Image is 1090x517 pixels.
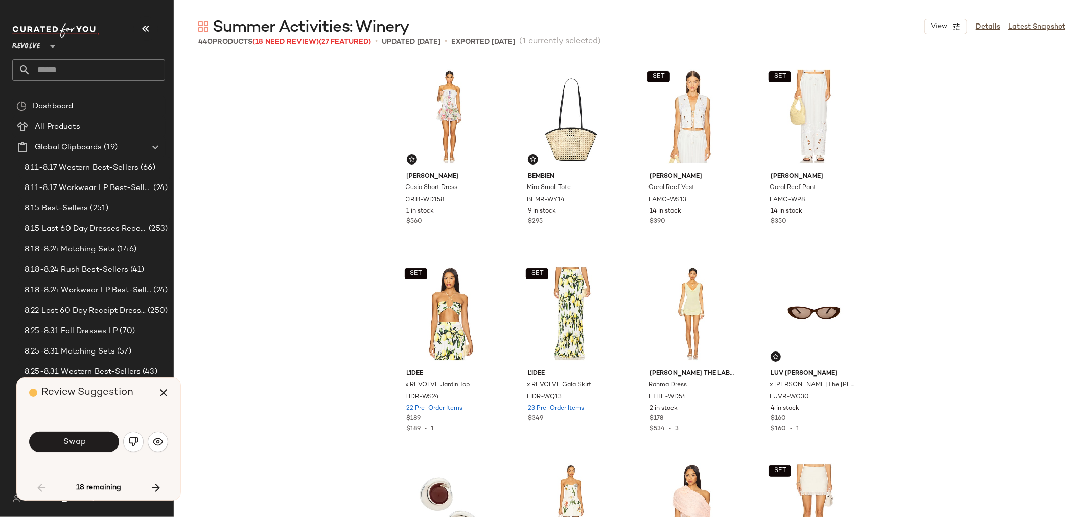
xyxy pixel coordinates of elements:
[399,262,501,365] img: LIDR-WS24_V1.jpg
[527,381,591,390] span: x REVOLVE Gala Skirt
[29,432,119,452] button: Swap
[770,183,816,193] span: Coral Reef Pant
[102,142,118,153] span: (19)
[198,21,208,32] img: svg%3e
[650,217,665,226] span: $390
[771,172,857,181] span: [PERSON_NAME]
[774,73,786,80] span: SET
[930,22,947,31] span: View
[650,404,678,413] span: 2 in stock
[773,354,779,360] img: svg%3e
[407,404,463,413] span: 22 Pre-Order Items
[641,262,744,365] img: FTHE-WD54_V1.jpg
[652,73,665,80] span: SET
[76,483,121,492] span: 18 remaining
[33,101,73,112] span: Dashboard
[528,172,614,181] span: BEMBIEN
[650,207,681,216] span: 14 in stock
[528,369,614,379] span: L'IDEE
[16,101,27,111] img: svg%3e
[128,264,145,276] span: (41)
[445,36,447,48] span: •
[406,196,445,205] span: CRIB-WD158
[252,38,319,46] span: (18 Need Review)
[528,414,543,424] span: $349
[146,305,168,317] span: (250)
[319,38,371,46] span: (27 Featured)
[648,381,687,390] span: Rahma Dress
[771,414,786,424] span: $160
[35,142,102,153] span: Global Clipboards
[25,244,115,255] span: 8.18-8.24 Matching Sets
[641,65,744,168] img: LAMO-WS13_V1.jpg
[141,366,157,378] span: (43)
[25,366,141,378] span: 8.25-8.31 Western Best-Sellers
[520,262,622,365] img: LIDR-WQ13_V1.jpg
[530,156,536,162] img: svg%3e
[770,381,856,390] span: x [PERSON_NAME] The [PERSON_NAME]
[118,325,135,337] span: (70)
[405,268,427,279] button: SET
[647,71,670,82] button: SET
[399,65,501,168] img: CRIB-WD158_V1.jpg
[771,207,802,216] span: 14 in stock
[25,203,88,215] span: 8.15 Best-Sellers
[12,495,20,503] img: svg%3e
[198,38,213,46] span: 440
[25,162,138,174] span: 8.11-8.17 Western Best-Sellers
[650,369,736,379] span: [PERSON_NAME] The Label
[25,325,118,337] span: 8.25-8.31 Fall Dresses LP
[407,172,493,181] span: [PERSON_NAME]
[924,19,967,34] button: View
[406,381,470,390] span: x REVOLVE Jardin Top
[528,217,543,226] span: $295
[88,203,108,215] span: (251)
[407,414,421,424] span: $189
[25,182,151,194] span: 8.11-8.17 Workwear LP Best-Sellers
[771,217,786,226] span: $350
[650,426,665,432] span: $534
[527,196,565,205] span: BEMR-WY14
[762,65,865,168] img: LAMO-WP8_V1.jpg
[25,223,147,235] span: 8.15 Last 60 Day Dresses Receipt
[771,369,857,379] span: Luv [PERSON_NAME]
[407,426,421,432] span: $189
[648,393,686,402] span: FTHE-WD54
[25,285,151,296] span: 8.18-8.24 Workwear LP Best-Sellers
[648,196,686,205] span: LAMO-WS13
[520,65,622,168] img: BEMR-WY14_V1.jpg
[1008,21,1065,32] a: Latest Snapshot
[769,465,791,477] button: SET
[407,217,423,226] span: $560
[25,264,128,276] span: 8.18-8.24 Rush Best-Sellers
[12,24,99,38] img: cfy_white_logo.C9jOOHJF.svg
[409,270,422,277] span: SET
[115,346,131,358] span: (57)
[796,426,799,432] span: 1
[451,37,515,48] p: Exported [DATE]
[770,196,805,205] span: LAMO-WP8
[147,223,168,235] span: (253)
[650,172,736,181] span: [PERSON_NAME]
[213,17,409,38] span: Summer Activities: Winery
[531,270,544,277] span: SET
[648,183,694,193] span: Coral Reef Vest
[528,404,584,413] span: 23 Pre-Order Items
[25,305,146,317] span: 8.22 Last 60 Day Receipt Dresses
[650,414,663,424] span: $178
[407,207,434,216] span: 1 in stock
[665,426,675,432] span: •
[41,387,133,398] span: Review Suggestion
[527,183,571,193] span: Mira Small Tote
[151,285,168,296] span: (24)
[774,467,786,475] span: SET
[528,207,556,216] span: 9 in stock
[786,426,796,432] span: •
[12,35,40,53] span: Revolve
[771,404,799,413] span: 4 in stock
[675,426,679,432] span: 3
[406,393,439,402] span: LIDR-WS24
[762,262,865,365] img: LUVR-WG30_V1.jpg
[198,37,371,48] div: Products
[407,369,493,379] span: L'IDEE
